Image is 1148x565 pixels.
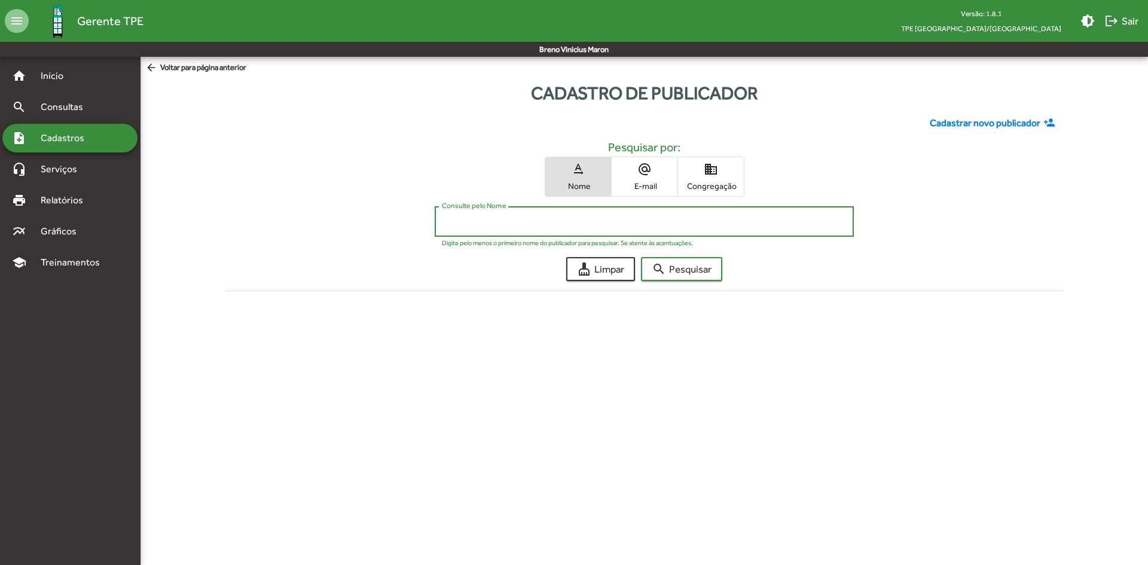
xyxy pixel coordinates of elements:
[29,2,143,41] a: Gerente TPE
[1104,10,1138,32] span: Sair
[1080,14,1095,28] mat-icon: brightness_medium
[637,162,652,176] mat-icon: alternate_email
[145,62,246,75] span: Voltar para página anterior
[5,9,29,33] mat-icon: menu
[145,62,160,75] mat-icon: arrow_back
[930,116,1040,130] span: Cadastrar novo publicador
[681,181,741,191] span: Congregação
[33,162,93,176] span: Serviços
[548,181,608,191] span: Nome
[891,6,1071,21] div: Versão: 1.8.1
[12,69,26,83] mat-icon: home
[442,239,693,246] mat-hint: Digite pelo menos o primeiro nome do publicador para pesquisar. Se atente às acentuações.
[678,157,744,196] button: Congregação
[12,193,26,207] mat-icon: print
[12,100,26,114] mat-icon: search
[577,262,591,276] mat-icon: cleaning_services
[1100,10,1143,32] button: Sair
[12,131,26,145] mat-icon: note_add
[33,193,99,207] span: Relatórios
[235,140,1053,154] h5: Pesquisar por:
[615,181,674,191] span: E-mail
[571,162,585,176] mat-icon: text_rotation_none
[652,262,666,276] mat-icon: search
[33,224,93,239] span: Gráficos
[577,258,624,280] span: Limpar
[566,257,635,281] button: Limpar
[612,157,677,196] button: E-mail
[12,224,26,239] mat-icon: multiline_chart
[33,69,81,83] span: Início
[33,255,114,270] span: Treinamentos
[38,2,77,41] img: Logo
[77,11,143,30] span: Gerente TPE
[33,100,99,114] span: Consultas
[1104,14,1119,28] mat-icon: logout
[12,255,26,270] mat-icon: school
[12,162,26,176] mat-icon: headset_mic
[141,80,1148,106] div: Cadastro de publicador
[641,257,722,281] button: Pesquisar
[33,131,100,145] span: Cadastros
[1043,117,1058,130] mat-icon: person_add
[891,21,1071,36] span: TPE [GEOGRAPHIC_DATA]/[GEOGRAPHIC_DATA]
[652,258,712,280] span: Pesquisar
[545,157,611,196] button: Nome
[704,162,718,176] mat-icon: domain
